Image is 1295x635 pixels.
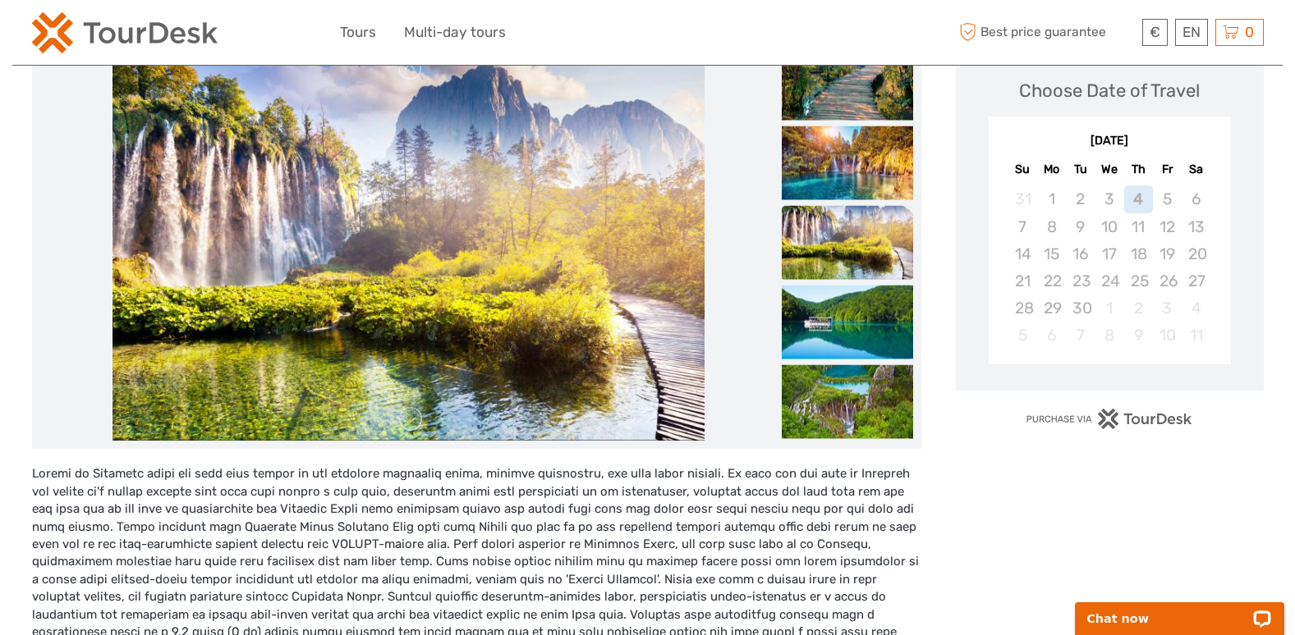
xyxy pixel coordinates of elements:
[1153,240,1182,267] div: Not available Friday, September 19th, 2025
[1124,158,1153,180] div: Th
[1150,24,1160,40] span: €
[1124,267,1153,295] div: Not available Thursday, September 25th, 2025
[1066,240,1095,267] div: Not available Tuesday, September 16th, 2025
[1066,322,1095,349] div: Not available Tuesday, October 7th, 2025
[1037,185,1066,212] div: Not available Monday, September 1st, 2025
[1124,240,1153,267] div: Not available Thursday, September 18th, 2025
[782,126,913,200] img: e48651bf5f694098813ac6a755b5e379_slider_thumbnail.jpg
[1008,295,1037,322] div: Not available Sunday, September 28th, 2025
[782,47,913,121] img: 280151f11f184e0dbea00f467a718cf9_slider_thumbnail.jpg
[1153,213,1182,240] div: Not available Friday, September 12th, 2025
[1008,213,1037,240] div: Not available Sunday, September 7th, 2025
[1008,158,1037,180] div: Su
[1153,158,1182,180] div: Fr
[1124,213,1153,240] div: Not available Thursday, September 11th, 2025
[1153,185,1182,212] div: Not available Friday, September 5th, 2025
[1008,240,1037,267] div: Not available Sunday, September 14th, 2025
[113,47,704,441] img: 91a16cc97feb49dc9e1ca3fb72ac4eee_main_slider.jpg
[994,185,1225,349] div: month 2025-09
[1037,158,1066,180] div: Mo
[1182,158,1210,180] div: Sa
[782,206,913,280] img: 91a16cc97feb49dc9e1ca3fb72ac4eee_slider_thumbnail.jpg
[1037,322,1066,349] div: Not available Monday, October 6th, 2025
[1182,213,1210,240] div: Not available Saturday, September 13th, 2025
[782,365,913,439] img: c4e739e5272a4db39db7b71908a027c8_slider_thumbnail.jpg
[340,21,376,44] a: Tours
[1008,185,1037,212] div: Not available Sunday, August 31st, 2025
[989,133,1231,150] div: [DATE]
[1182,295,1210,322] div: Not available Saturday, October 4th, 2025
[1175,19,1208,46] div: EN
[1182,185,1210,212] div: Not available Saturday, September 6th, 2025
[1182,322,1210,349] div: Not available Saturday, October 11th, 2025
[1095,213,1123,240] div: Not available Wednesday, September 10th, 2025
[1242,24,1256,40] span: 0
[1124,322,1153,349] div: Not available Thursday, October 9th, 2025
[1153,295,1182,322] div: Not available Friday, October 3rd, 2025
[782,286,913,359] img: 3c4d3092151b417c878c0a5e2446f67f_slider_thumbnail.jpg
[1182,267,1210,295] div: Not available Saturday, September 27th, 2025
[1008,267,1037,295] div: Not available Sunday, September 21st, 2025
[1066,158,1095,180] div: Tu
[1008,322,1037,349] div: Not available Sunday, October 5th, 2025
[1095,240,1123,267] div: Not available Wednesday, September 17th, 2025
[1026,409,1192,429] img: PurchaseViaTourDesk.png
[1095,295,1123,322] div: Not available Wednesday, October 1st, 2025
[1064,583,1295,635] iframe: LiveChat chat widget
[1095,185,1123,212] div: Not available Wednesday, September 3rd, 2025
[1124,295,1153,322] div: Not available Thursday, October 2nd, 2025
[1095,267,1123,295] div: Not available Wednesday, September 24th, 2025
[1066,213,1095,240] div: Not available Tuesday, September 9th, 2025
[1037,240,1066,267] div: Not available Monday, September 15th, 2025
[1066,295,1095,322] div: Not available Tuesday, September 30th, 2025
[1019,78,1200,103] div: Choose Date of Travel
[32,12,218,53] img: 2254-3441b4b5-4e5f-4d00-b396-31f1d84a6ebf_logo_small.png
[1066,267,1095,295] div: Not available Tuesday, September 23rd, 2025
[1037,267,1066,295] div: Not available Monday, September 22nd, 2025
[1095,158,1123,180] div: We
[956,19,1138,46] span: Best price guarantee
[404,21,506,44] a: Multi-day tours
[1124,185,1153,212] div: Not available Thursday, September 4th, 2025
[1037,295,1066,322] div: Not available Monday, September 29th, 2025
[1153,267,1182,295] div: Not available Friday, September 26th, 2025
[1037,213,1066,240] div: Not available Monday, September 8th, 2025
[1095,322,1123,349] div: Not available Wednesday, October 8th, 2025
[1066,185,1095,212] div: Not available Tuesday, September 2nd, 2025
[1153,322,1182,349] div: Not available Friday, October 10th, 2025
[1182,240,1210,267] div: Not available Saturday, September 20th, 2025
